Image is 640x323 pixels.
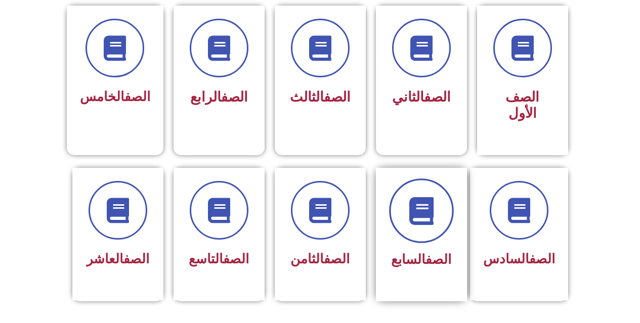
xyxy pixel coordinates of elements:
span: العاشر [87,251,149,266]
a: الصف [529,251,555,266]
a: الصف [124,89,150,104]
span: الرابع [190,89,248,105]
a: الصف [221,89,248,105]
span: الثاني [392,89,451,105]
a: الصف [324,251,350,266]
a: الصف [223,251,249,266]
a: الصف [123,251,149,266]
span: التاسع [189,251,249,266]
span: السابع [391,252,451,267]
a: الصف [425,252,451,267]
span: الثامن [290,251,350,266]
a: الصف [424,89,451,105]
span: الخامس [80,89,150,104]
span: السادس [483,251,555,266]
span: الصف الأول [505,89,539,121]
span: الثالث [290,89,351,105]
a: الصف [324,89,351,105]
